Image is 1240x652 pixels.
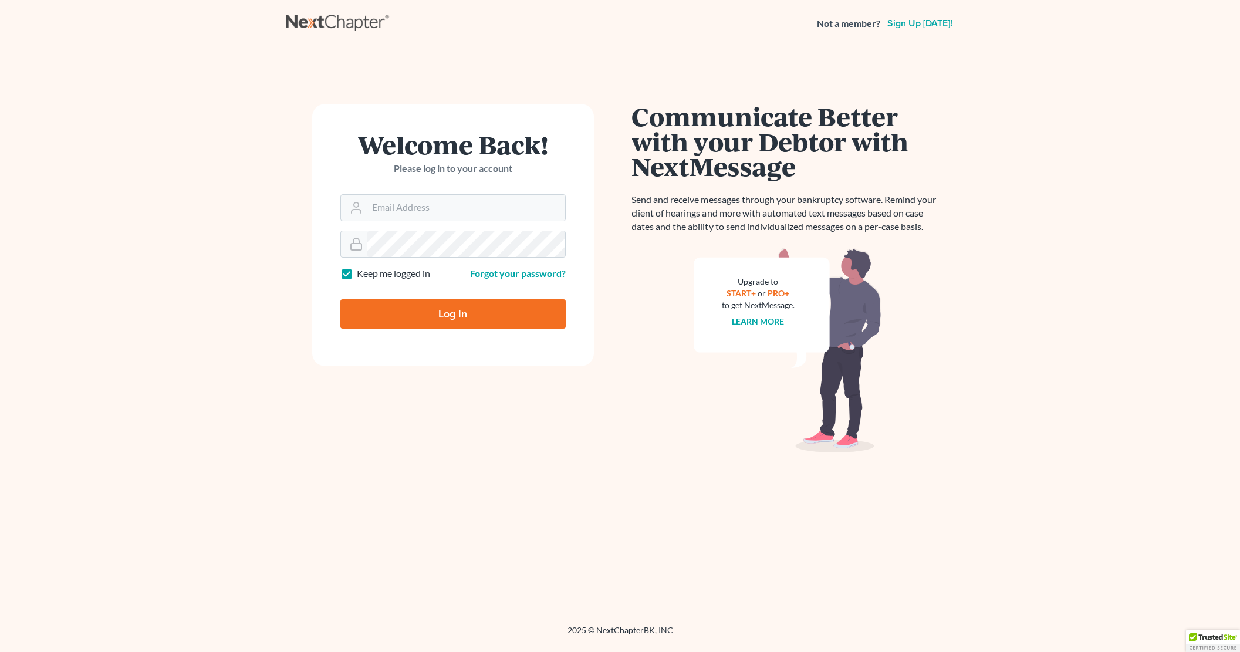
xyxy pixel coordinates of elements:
[758,288,766,298] span: or
[722,299,795,311] div: to get NextMessage.
[817,17,880,31] strong: Not a member?
[768,288,789,298] a: PRO+
[694,248,881,453] img: nextmessage_bg-59042aed3d76b12b5cd301f8e5b87938c9018125f34e5fa2b7a6b67550977c72.svg
[632,193,943,234] p: Send and receive messages through your bankruptcy software. Remind your client of hearings and mo...
[367,195,565,221] input: Email Address
[1186,630,1240,652] div: TrustedSite Certified
[632,104,943,179] h1: Communicate Better with your Debtor with NextMessage
[340,299,566,329] input: Log In
[470,268,566,279] a: Forgot your password?
[340,132,566,157] h1: Welcome Back!
[340,162,566,175] p: Please log in to your account
[357,267,430,281] label: Keep me logged in
[732,316,784,326] a: Learn more
[727,288,756,298] a: START+
[885,19,955,28] a: Sign up [DATE]!
[722,276,795,288] div: Upgrade to
[286,624,955,646] div: 2025 © NextChapterBK, INC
